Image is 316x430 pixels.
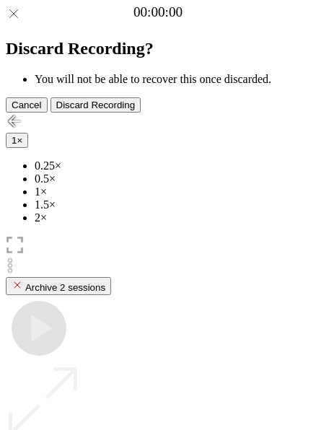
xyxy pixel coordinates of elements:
li: 1.5× [35,198,310,211]
button: Discard Recording [51,97,141,113]
li: You will not be able to recover this once discarded. [35,73,310,86]
button: Archive 2 sessions [6,277,111,295]
button: 1× [6,133,28,148]
li: 0.5× [35,172,310,185]
li: 0.25× [35,159,310,172]
li: 1× [35,185,310,198]
h2: Discard Recording? [6,39,310,58]
div: Archive 2 sessions [12,279,105,293]
li: 2× [35,211,310,224]
span: 1 [12,135,17,146]
a: 00:00:00 [133,4,183,20]
button: Cancel [6,97,48,113]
